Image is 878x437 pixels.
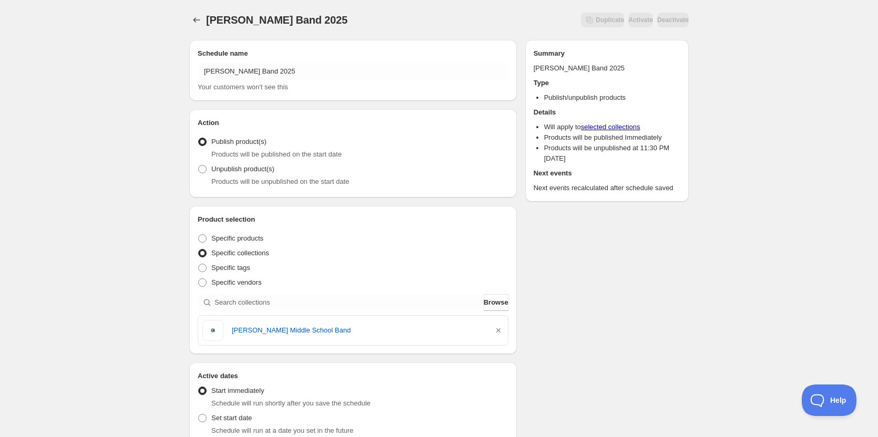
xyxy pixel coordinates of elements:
[581,123,640,131] a: selected collections
[198,118,508,128] h2: Action
[232,325,485,336] a: [PERSON_NAME] Middle School Band
[198,83,288,91] span: Your customers won't see this
[484,294,508,311] button: Browse
[211,165,274,173] span: Unpublish product(s)
[211,264,250,272] span: Specific tags
[206,14,348,26] span: [PERSON_NAME] Band 2025
[198,371,508,381] h2: Active dates
[544,132,680,143] li: Products will be published Immediately
[534,168,680,179] h2: Next events
[534,63,680,74] p: [PERSON_NAME] Band 2025
[211,234,263,242] span: Specific products
[211,150,342,158] span: Products will be published on the start date
[198,214,508,225] h2: Product selection
[211,414,252,422] span: Set start date
[211,178,349,185] span: Products will be unpublished on the start date
[198,48,508,59] h2: Schedule name
[215,294,482,311] input: Search collections
[534,107,680,118] h2: Details
[211,387,264,394] span: Start immediately
[544,92,680,103] li: Publish/unpublish products
[802,384,857,416] iframe: Toggle Customer Support
[211,249,269,257] span: Specific collections
[211,278,261,286] span: Specific vendors
[189,13,204,27] button: Schedules
[211,138,267,145] span: Publish product(s)
[544,122,680,132] li: Will apply to
[211,399,371,407] span: Schedule will run shortly after you save the schedule
[211,426,353,434] span: Schedule will run at a date you set in the future
[534,48,680,59] h2: Summary
[544,143,680,164] li: Products will be unpublished at 11:30 PM [DATE]
[534,78,680,88] h2: Type
[484,297,508,308] span: Browse
[534,183,680,193] p: Next events recalculated after schedule saved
